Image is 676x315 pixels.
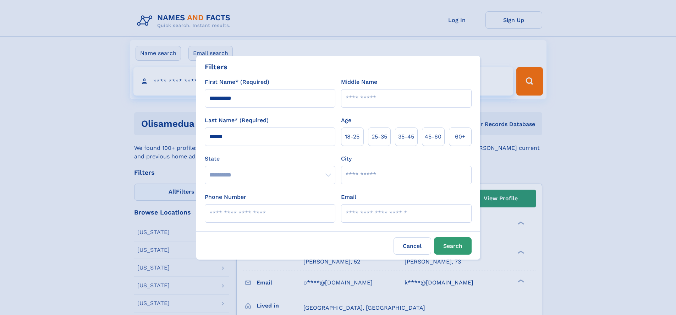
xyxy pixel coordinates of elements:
div: Filters [205,61,227,72]
label: Phone Number [205,193,246,201]
label: City [341,154,352,163]
label: Cancel [394,237,431,255]
span: 25‑35 [372,132,387,141]
span: 18‑25 [345,132,359,141]
label: First Name* (Required) [205,78,269,86]
span: 45‑60 [425,132,441,141]
span: 60+ [455,132,466,141]
label: Last Name* (Required) [205,116,269,125]
label: Email [341,193,356,201]
button: Search [434,237,472,255]
label: Middle Name [341,78,377,86]
label: Age [341,116,351,125]
label: State [205,154,335,163]
span: 35‑45 [398,132,414,141]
